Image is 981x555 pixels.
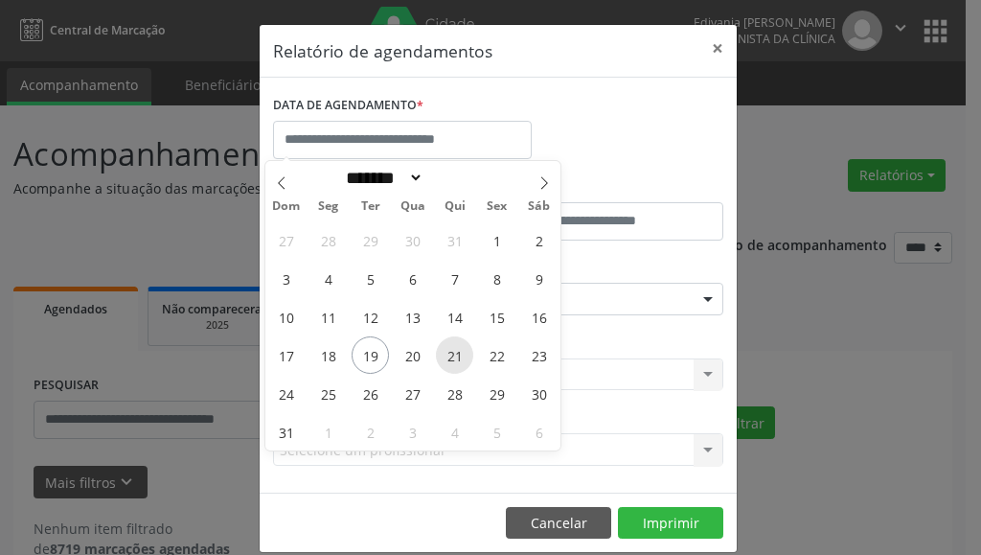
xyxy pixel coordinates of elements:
span: Agosto 26, 2025 [352,375,389,412]
span: Sex [476,200,518,213]
button: Imprimir [618,507,723,540]
span: Agosto 24, 2025 [267,375,305,412]
button: Close [698,25,737,72]
span: Julho 30, 2025 [394,221,431,259]
span: Agosto 6, 2025 [394,260,431,297]
span: Setembro 6, 2025 [520,413,558,451]
span: Julho 27, 2025 [267,221,305,259]
span: Agosto 13, 2025 [394,298,431,335]
span: Agosto 2, 2025 [520,221,558,259]
span: Agosto 14, 2025 [436,298,473,335]
span: Qui [434,200,476,213]
span: Ter [350,200,392,213]
span: Agosto 23, 2025 [520,336,558,374]
span: Agosto 16, 2025 [520,298,558,335]
h5: Relatório de agendamentos [273,38,492,63]
span: Agosto 17, 2025 [267,336,305,374]
span: Agosto 18, 2025 [309,336,347,374]
select: Month [339,168,423,188]
span: Julho 29, 2025 [352,221,389,259]
span: Agosto 15, 2025 [478,298,515,335]
span: Agosto 12, 2025 [352,298,389,335]
span: Agosto 19, 2025 [352,336,389,374]
span: Agosto 4, 2025 [309,260,347,297]
span: Sáb [518,200,560,213]
span: Setembro 2, 2025 [352,413,389,451]
span: Agosto 7, 2025 [436,260,473,297]
span: Agosto 10, 2025 [267,298,305,335]
span: Julho 28, 2025 [309,221,347,259]
input: Year [423,168,487,188]
span: Setembro 3, 2025 [394,413,431,451]
span: Agosto 22, 2025 [478,336,515,374]
span: Agosto 11, 2025 [309,298,347,335]
span: Julho 31, 2025 [436,221,473,259]
span: Agosto 5, 2025 [352,260,389,297]
button: Cancelar [506,507,611,540]
span: Agosto 21, 2025 [436,336,473,374]
span: Seg [308,200,350,213]
span: Agosto 30, 2025 [520,375,558,412]
span: Agosto 28, 2025 [436,375,473,412]
span: Agosto 1, 2025 [478,221,515,259]
span: Setembro 5, 2025 [478,413,515,451]
span: Dom [265,200,308,213]
span: Setembro 4, 2025 [436,413,473,451]
span: Qua [392,200,434,213]
span: Agosto 27, 2025 [394,375,431,412]
span: Agosto 8, 2025 [478,260,515,297]
span: Agosto 29, 2025 [478,375,515,412]
label: ATÉ [503,173,723,202]
span: Agosto 25, 2025 [309,375,347,412]
span: Setembro 1, 2025 [309,413,347,451]
span: Agosto 20, 2025 [394,336,431,374]
span: Agosto 9, 2025 [520,260,558,297]
span: Agosto 3, 2025 [267,260,305,297]
label: DATA DE AGENDAMENTO [273,91,423,121]
span: Agosto 31, 2025 [267,413,305,451]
